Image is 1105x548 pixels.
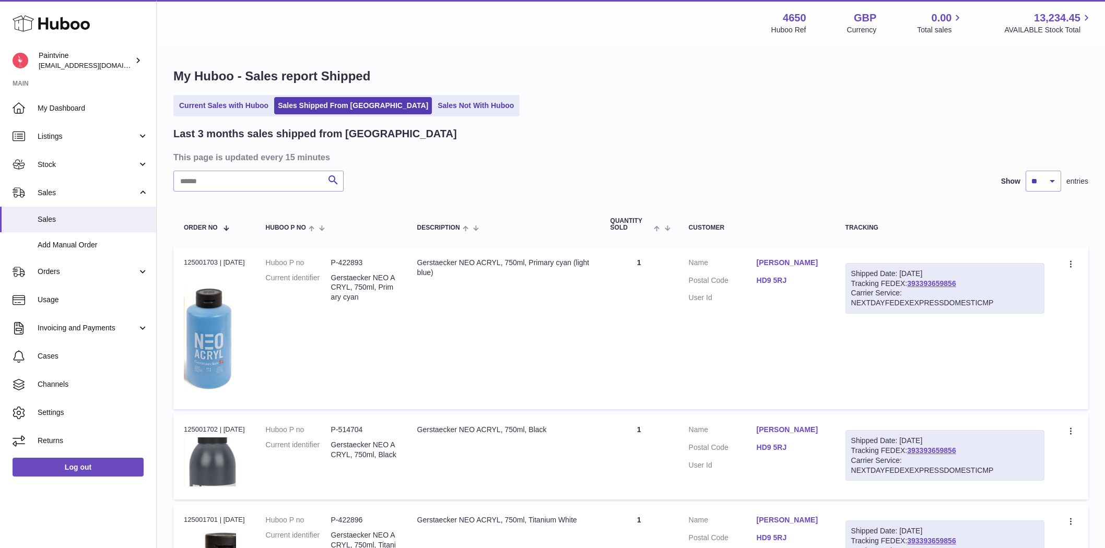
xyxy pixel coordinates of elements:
a: 393393659856 [907,446,956,455]
dd: P-514704 [331,425,396,435]
img: 1664822947.png [184,437,236,486]
a: HD9 5RJ [757,533,825,543]
a: Sales Not With Huboo [434,97,518,114]
a: 393393659856 [907,537,956,545]
div: 125001703 | [DATE] [184,258,245,267]
dd: Gerstaecker NEO ACRYL, 750ml, Black [331,440,396,460]
div: Gerstaecker NEO ACRYL, 750ml, Primary cyan (light blue) [417,258,590,278]
span: Quantity Sold [610,218,652,231]
label: Show [1001,176,1020,186]
dd: P-422896 [331,515,396,525]
dd: Gerstaecker NEO ACRYL, 750ml, Primary cyan [331,273,396,303]
td: 1 [600,414,678,499]
a: HD9 5RJ [757,276,825,285]
a: Current Sales with Huboo [175,97,272,114]
div: Currency [847,25,877,35]
dt: Postal Code [689,276,757,288]
span: Orders [38,267,137,277]
dt: Postal Code [689,533,757,545]
span: AVAILABLE Stock Total [1004,25,1092,35]
div: Carrier Service: NEXTDAYFEDEXEXPRESSDOMESTICMP [851,288,1039,308]
div: Shipped Date: [DATE] [851,526,1039,536]
span: Listings [38,132,137,141]
span: Invoicing and Payments [38,323,137,333]
h1: My Huboo - Sales report Shipped [173,68,1088,85]
span: Channels [38,379,148,389]
span: Settings [38,408,148,418]
a: [PERSON_NAME] [757,258,825,268]
div: Paintvine [39,51,133,70]
a: HD9 5RJ [757,443,825,452]
div: Tracking FEDEX: [845,263,1044,314]
a: [PERSON_NAME] [757,515,825,525]
span: Add Manual Order [38,240,148,250]
div: 125001702 | [DATE] [184,425,245,434]
a: 13,234.45 AVAILABLE Stock Total [1004,11,1092,35]
img: internalAdmin-4650@internal.huboo.com [13,53,28,68]
strong: GBP [854,11,876,25]
div: Tracking FEDEX: [845,430,1044,481]
div: Shipped Date: [DATE] [851,436,1039,446]
span: 0.00 [932,11,952,25]
dt: Name [689,258,757,270]
span: Sales [38,215,148,224]
dt: Current identifier [266,273,331,303]
dd: P-422893 [331,258,396,268]
div: Carrier Service: NEXTDAYFEDEXEXPRESSDOMESTICMP [851,456,1039,475]
dt: Name [689,425,757,437]
span: Sales [38,188,137,198]
h2: Last 3 months sales shipped from [GEOGRAPHIC_DATA] [173,127,457,141]
dt: Name [689,515,757,528]
span: Description [417,224,460,231]
a: 393393659856 [907,279,956,288]
a: Log out [13,458,144,476]
span: entries [1066,176,1088,186]
span: Stock [38,160,137,170]
dt: User Id [689,460,757,470]
dt: User Id [689,293,757,303]
strong: 4650 [783,11,806,25]
dt: Postal Code [689,443,757,455]
span: Returns [38,436,148,446]
h3: This page is updated every 15 minutes [173,151,1086,163]
dt: Current identifier [266,440,331,460]
div: Gerstaecker NEO ACRYL, 750ml, Titanium White [417,515,590,525]
td: 1 [600,247,678,409]
a: [PERSON_NAME] [757,425,825,435]
div: 125001701 | [DATE] [184,515,245,525]
div: Huboo Ref [771,25,806,35]
div: Tracking [845,224,1044,231]
div: Gerstaecker NEO ACRYL, 750ml, Black [417,425,590,435]
span: My Dashboard [38,103,148,113]
span: Total sales [917,25,963,35]
span: Cases [38,351,148,361]
img: 1648550398.png [184,270,236,396]
div: Customer [689,224,825,231]
dt: Huboo P no [266,515,331,525]
span: Huboo P no [266,224,306,231]
dt: Huboo P no [266,258,331,268]
span: 13,234.45 [1034,11,1080,25]
span: Order No [184,224,218,231]
span: [EMAIL_ADDRESS][DOMAIN_NAME] [39,61,154,69]
div: Shipped Date: [DATE] [851,269,1039,279]
a: 0.00 Total sales [917,11,963,35]
span: Usage [38,295,148,305]
a: Sales Shipped From [GEOGRAPHIC_DATA] [274,97,432,114]
dt: Huboo P no [266,425,331,435]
